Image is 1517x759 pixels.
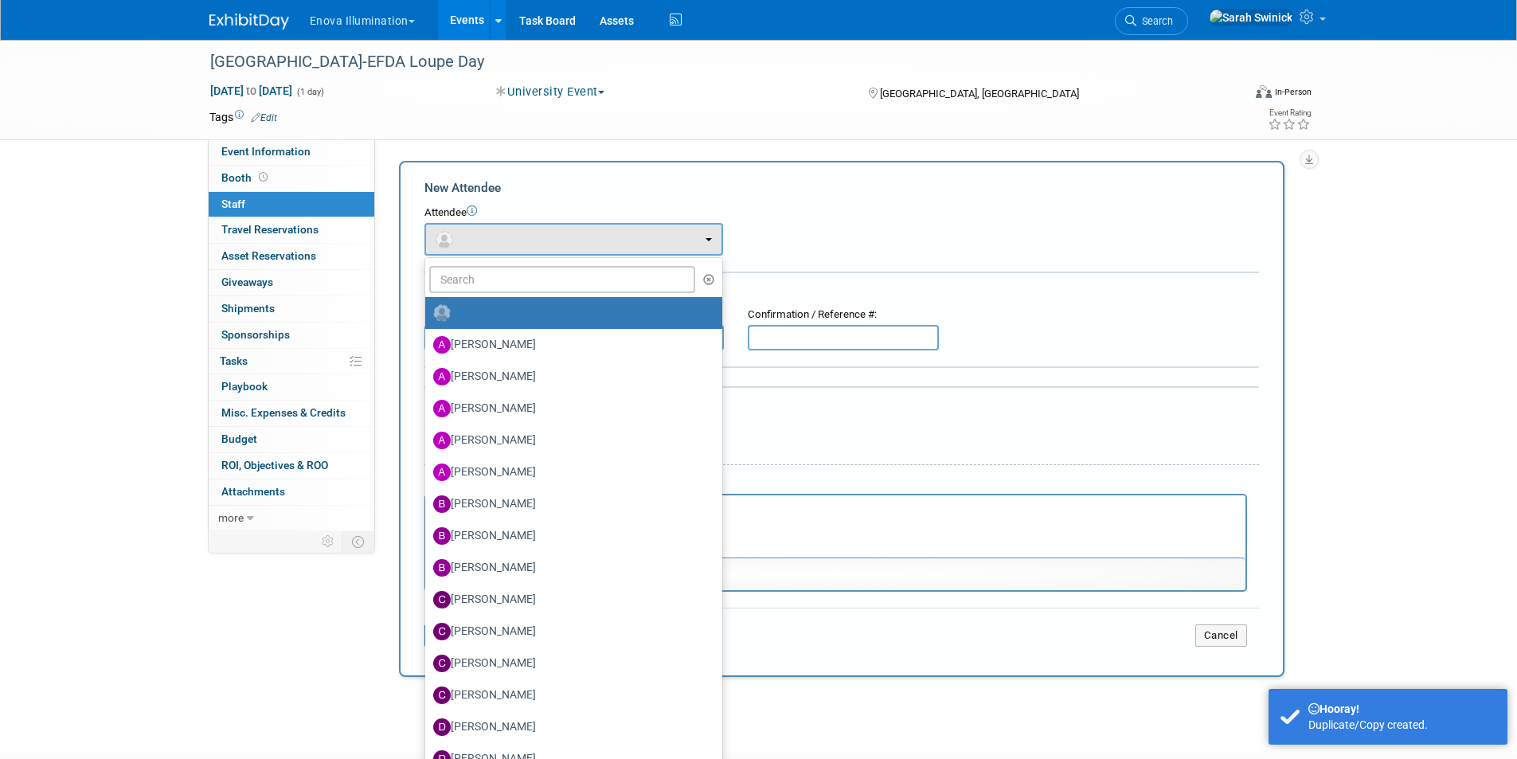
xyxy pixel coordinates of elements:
a: Misc. Expenses & Credits [209,401,374,426]
label: [PERSON_NAME] [433,714,706,740]
span: Giveaways [221,276,273,288]
div: Attendee [424,205,1259,221]
span: Event Information [221,145,311,158]
a: Booth [209,166,374,191]
label: [PERSON_NAME] [433,523,706,549]
div: In-Person [1274,86,1312,98]
a: Shipments [209,296,374,322]
span: Shipments [221,302,275,315]
img: Format-Inperson.png [1256,85,1272,98]
span: more [218,511,244,524]
button: Cancel [1195,624,1247,647]
img: A.jpg [433,368,451,385]
a: Attachments [209,479,374,505]
span: [DATE] [DATE] [209,84,293,98]
img: B.jpg [433,527,451,545]
a: Staff [209,192,374,217]
a: Asset Reservations [209,244,374,269]
div: Event Format [1148,83,1312,107]
span: Search [1136,15,1173,27]
span: ROI, Objectives & ROO [221,459,328,471]
span: Budget [221,432,257,445]
label: [PERSON_NAME] [433,332,706,358]
iframe: Rich Text Area [426,495,1245,558]
a: Playbook [209,374,374,400]
img: ExhibitDay [209,14,289,29]
span: Playbook [221,380,268,393]
div: [GEOGRAPHIC_DATA]-EFDA Loupe Day [205,48,1218,76]
label: [PERSON_NAME] [433,428,706,453]
a: Sponsorships [209,323,374,348]
div: Registration / Ticket Info (optional) [424,284,1259,299]
span: Booth not reserved yet [256,171,271,183]
label: [PERSON_NAME] [433,396,706,421]
a: Travel Reservations [209,217,374,243]
span: [GEOGRAPHIC_DATA], [GEOGRAPHIC_DATA] [880,88,1079,100]
span: Travel Reservations [221,223,319,236]
img: A.jpg [433,400,451,417]
img: C.jpg [433,623,451,640]
img: C.jpg [433,655,451,672]
img: A.jpg [433,464,451,481]
a: more [209,506,374,531]
a: ROI, Objectives & ROO [209,453,374,479]
img: B.jpg [433,495,451,513]
span: Booth [221,171,271,184]
span: Tasks [220,354,248,367]
span: (1 day) [295,87,324,97]
label: [PERSON_NAME] [433,651,706,676]
label: [PERSON_NAME] [433,555,706,581]
div: Hooray! [1308,701,1495,717]
label: [PERSON_NAME] [433,460,706,485]
td: Toggle Event Tabs [342,531,374,552]
div: Duplicate/Copy created. [1308,717,1495,733]
input: Search [429,266,696,293]
div: Misc. Attachments & Notes [424,398,1259,414]
img: A.jpg [433,336,451,354]
span: Staff [221,198,245,210]
a: Search [1115,7,1188,35]
button: University Event [491,84,611,100]
td: Personalize Event Tab Strip [315,531,342,552]
span: Attachments [221,485,285,498]
label: [PERSON_NAME] [433,491,706,517]
img: Sarah Swinick [1209,9,1293,26]
img: A.jpg [433,432,451,449]
span: to [244,84,259,97]
a: Giveaways [209,270,374,295]
span: Asset Reservations [221,249,316,262]
div: Event Rating [1268,109,1311,117]
div: New Attendee [424,179,1259,197]
label: [PERSON_NAME] [433,619,706,644]
label: [PERSON_NAME] [433,364,706,389]
td: Tags [209,109,277,125]
img: D.jpg [433,718,451,736]
img: Unassigned-User-Icon.png [433,304,451,322]
a: Event Information [209,139,374,165]
a: Tasks [209,349,374,374]
span: Sponsorships [221,328,290,341]
a: Edit [251,112,277,123]
label: [PERSON_NAME] [433,587,706,612]
img: C.jpg [433,591,451,608]
label: [PERSON_NAME] [433,683,706,708]
span: Misc. Expenses & Credits [221,406,346,419]
div: Notes [424,476,1247,491]
img: B.jpg [433,559,451,577]
div: Confirmation / Reference #: [748,307,939,323]
a: Budget [209,427,374,452]
img: C.jpg [433,687,451,704]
